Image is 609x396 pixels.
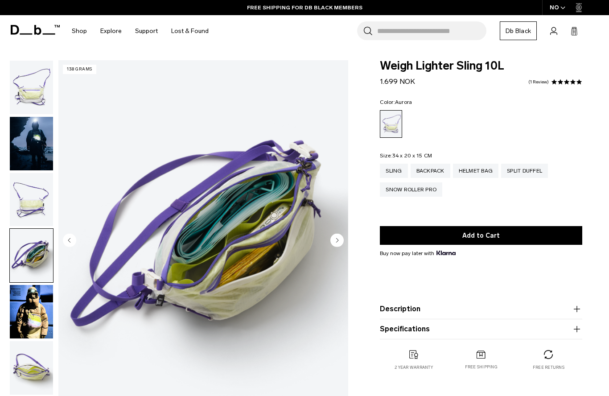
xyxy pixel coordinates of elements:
a: Backpack [411,164,450,178]
a: FREE SHIPPING FOR DB BLACK MEMBERS [247,4,362,12]
img: {"height" => 20, "alt" => "Klarna"} [436,251,456,255]
legend: Size: [380,153,432,158]
span: Weigh Lighter Sling 10L [380,60,582,72]
a: Helmet Bag [453,164,499,178]
img: Weigh_Lighter_Sling_10L_4.png [10,341,53,395]
span: Buy now pay later with [380,249,456,257]
button: Next slide [330,234,344,249]
img: Weigh_Lighter_Sling_10L_2.png [10,173,53,227]
a: Explore [100,15,122,47]
button: Specifications [380,324,582,334]
a: 1 reviews [528,80,549,84]
a: Snow Roller Pro [380,182,442,197]
span: 34 x 20 x 15 CM [392,153,432,159]
button: Previous slide [63,234,76,249]
img: Weigh_Lighter_Sling_10L_1.png [10,61,53,114]
button: Weigh_Lighter_Sling_10L_2.png [9,173,53,227]
a: Sling [380,164,407,178]
button: Weigh_Lighter_Sling_10L_1.png [9,60,53,115]
a: Aurora [380,110,402,138]
img: Weigh_Lighter_Sling_10L_Lifestyle.png [10,117,53,170]
span: 1.699 NOK [380,77,415,86]
a: Support [135,15,158,47]
p: 138 grams [63,65,96,74]
nav: Main Navigation [65,15,215,47]
button: Description [380,304,582,314]
legend: Color: [380,99,412,105]
button: Add to Cart [380,226,582,245]
button: Weigh_Lighter_Sling_10L_3.png [9,228,53,283]
span: Aurora [395,99,412,105]
a: Shop [72,15,87,47]
a: Lost & Found [171,15,209,47]
a: Db Black [500,21,537,40]
img: Weigh Lighter Sling 10L Aurora [10,285,53,338]
p: 2 year warranty [395,364,433,371]
button: Weigh_Lighter_Sling_10L_Lifestyle.png [9,116,53,171]
button: Weigh_Lighter_Sling_10L_4.png [9,341,53,395]
button: Weigh Lighter Sling 10L Aurora [9,285,53,339]
a: Split Duffel [501,164,548,178]
p: Free shipping [465,364,498,370]
p: Free returns [533,364,564,371]
img: Weigh_Lighter_Sling_10L_3.png [10,229,53,282]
